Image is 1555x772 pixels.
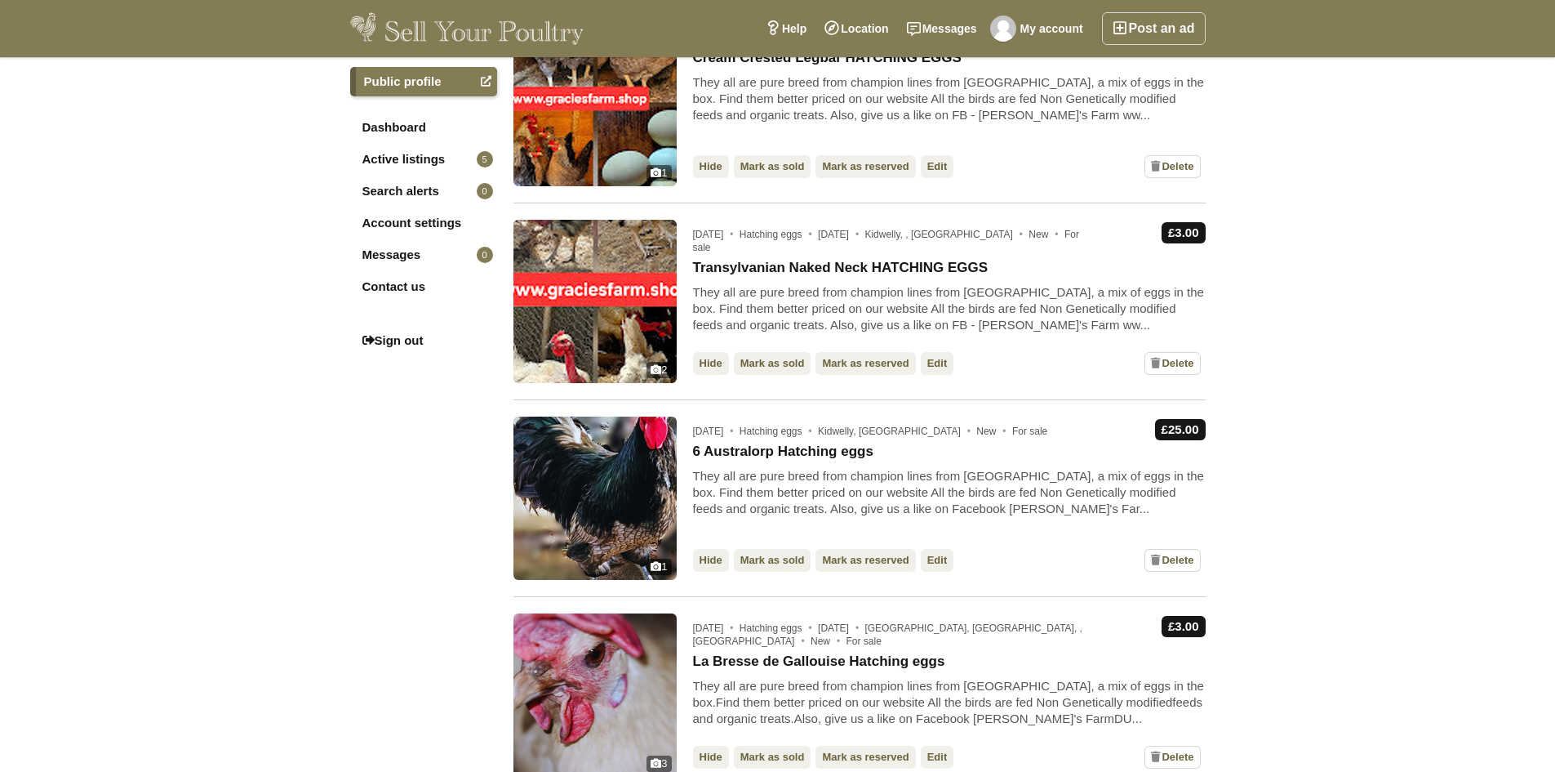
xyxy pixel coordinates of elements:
[986,12,1092,45] a: My account
[1144,352,1200,375] a: Delete
[513,23,677,186] a: 1
[1155,419,1206,440] div: £25.00
[513,220,677,383] img: Transylvanian Naked Neck HATCHING EGGS
[350,113,497,142] a: Dashboard
[646,756,671,772] div: 3
[734,549,811,572] a: Mark as sold
[693,260,989,276] a: Transylvanian Naked Neck HATCHING EGGS
[693,549,729,572] a: Hide
[693,623,737,634] span: [DATE]
[1144,549,1200,572] a: Delete
[350,326,497,355] a: Sign out
[693,444,873,460] a: 6 Australorp Hatching eggs
[693,654,945,670] a: La Bresse de Gallouise Hatching eggs
[1162,616,1206,637] div: £3.00
[693,746,729,769] a: Hide
[734,155,811,178] a: Mark as sold
[990,16,1016,42] img: Gracie's Farm
[693,155,729,178] a: Hide
[477,247,493,263] span: 0
[740,623,815,634] span: Hatching eggs
[350,176,497,206] a: Search alerts0
[1144,155,1200,178] a: Delete
[693,229,737,240] span: [DATE]
[815,352,915,375] a: Mark as reserved
[513,23,677,186] img: Cream Crested Legbar HATCHING EGGS
[921,549,954,572] a: Edit
[350,145,497,174] a: Active listings5
[646,165,671,181] div: 1
[734,352,811,375] a: Mark as sold
[921,746,954,769] a: Edit
[350,208,497,238] a: Account settings
[513,417,677,580] a: 1
[350,12,584,45] img: Sell Your Poultry
[740,426,815,437] span: Hatching eggs
[350,272,497,301] a: Contact us
[898,12,986,45] a: Messages
[1012,426,1047,437] span: For sale
[693,352,729,375] a: Hide
[513,220,677,383] a: 2
[818,623,862,634] span: [DATE]
[815,746,915,769] a: Mark as reserved
[1102,12,1206,45] a: Post an ad
[846,636,882,647] span: For sale
[1144,746,1200,769] a: Delete
[740,229,815,240] span: Hatching eggs
[350,240,497,270] a: Messages0
[757,12,815,45] a: Help
[693,678,1206,727] div: They all are pure breed from champion lines from [GEOGRAPHIC_DATA], a mix of eggs in the box.Find...
[815,12,897,45] a: Location
[693,426,737,437] span: [DATE]
[976,426,1009,437] span: New
[921,352,954,375] a: Edit
[646,559,671,575] div: 1
[811,636,843,647] span: New
[693,50,962,66] a: Cream Crested Legbar HATCHING EGGS
[815,549,915,572] a: Mark as reserved
[1029,229,1061,240] span: New
[693,468,1206,517] div: They all are pure breed from champion lines from [GEOGRAPHIC_DATA], a mix of eggs in the box. Fin...
[350,67,497,96] a: Public profile
[864,229,1026,240] span: Kidwelly, , [GEOGRAPHIC_DATA]
[477,183,493,199] span: 0
[734,746,811,769] a: Mark as sold
[646,362,671,378] div: 2
[693,74,1206,123] div: They all are pure breed from champion lines from [GEOGRAPHIC_DATA], a mix of eggs in the box. Fin...
[693,229,1079,253] span: For sale
[815,155,915,178] a: Mark as reserved
[693,284,1206,333] div: They all are pure breed from champion lines from [GEOGRAPHIC_DATA], a mix of eggs in the box. Fin...
[818,426,974,437] span: Kidwelly, [GEOGRAPHIC_DATA]
[693,623,1082,647] span: [GEOGRAPHIC_DATA], [GEOGRAPHIC_DATA], , [GEOGRAPHIC_DATA]
[1162,222,1206,243] div: £3.00
[818,229,862,240] span: [DATE]
[477,151,493,167] span: 5
[921,155,954,178] a: Edit
[513,417,677,580] img: 6 Australorp Hatching eggs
